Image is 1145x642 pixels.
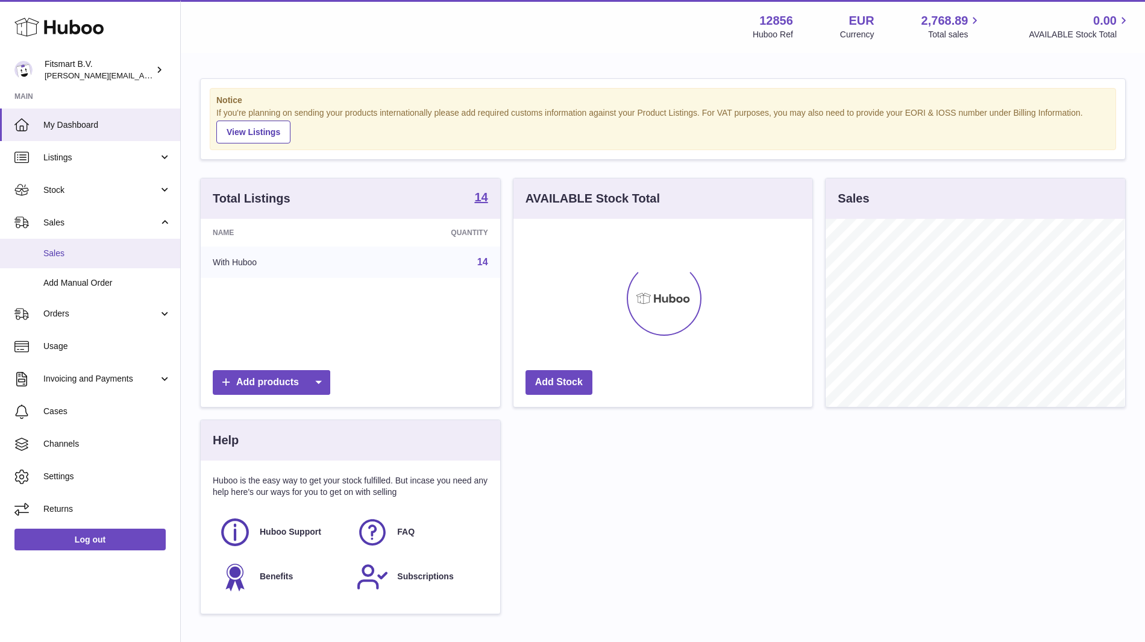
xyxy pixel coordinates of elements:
a: Add products [213,370,330,395]
a: 2,768.89 Total sales [921,13,982,40]
span: Stock [43,184,158,196]
span: Total sales [928,29,982,40]
span: Listings [43,152,158,163]
strong: 12856 [759,13,793,29]
span: My Dashboard [43,119,171,131]
span: Sales [43,217,158,228]
th: Name [201,219,359,247]
span: Orders [43,308,158,319]
a: Log out [14,529,166,550]
p: Huboo is the easy way to get your stock fulfilled. But incase you need any help here's our ways f... [213,475,488,498]
h3: Help [213,432,239,448]
span: Usage [43,341,171,352]
span: Cases [43,406,171,417]
span: Add Manual Order [43,277,171,289]
a: 0.00 AVAILABLE Stock Total [1029,13,1131,40]
th: Quantity [359,219,500,247]
span: Invoicing and Payments [43,373,158,385]
span: Benefits [260,571,293,582]
span: 2,768.89 [921,13,968,29]
span: 0.00 [1093,13,1117,29]
a: FAQ [356,516,482,549]
a: Add Stock [525,370,592,395]
a: 14 [474,191,488,206]
div: If you're planning on sending your products internationally please add required customs informati... [216,107,1109,143]
h3: Sales [838,190,869,207]
span: [PERSON_NAME][EMAIL_ADDRESS][DOMAIN_NAME] [45,71,242,80]
strong: EUR [849,13,874,29]
strong: Notice [216,95,1109,106]
div: Currency [840,29,874,40]
strong: 14 [474,191,488,203]
span: Returns [43,503,171,515]
img: jonathan@leaderoo.com [14,61,33,79]
span: FAQ [397,526,415,538]
span: Sales [43,248,171,259]
td: With Huboo [201,247,359,278]
a: Huboo Support [219,516,344,549]
a: Benefits [219,561,344,593]
h3: AVAILABLE Stock Total [525,190,660,207]
h3: Total Listings [213,190,290,207]
div: Fitsmart B.V. [45,58,153,81]
a: Subscriptions [356,561,482,593]
a: 14 [477,257,488,267]
span: Subscriptions [397,571,453,582]
span: Huboo Support [260,526,321,538]
a: View Listings [216,121,290,143]
span: Settings [43,471,171,482]
span: Channels [43,438,171,450]
span: AVAILABLE Stock Total [1029,29,1131,40]
div: Huboo Ref [753,29,793,40]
